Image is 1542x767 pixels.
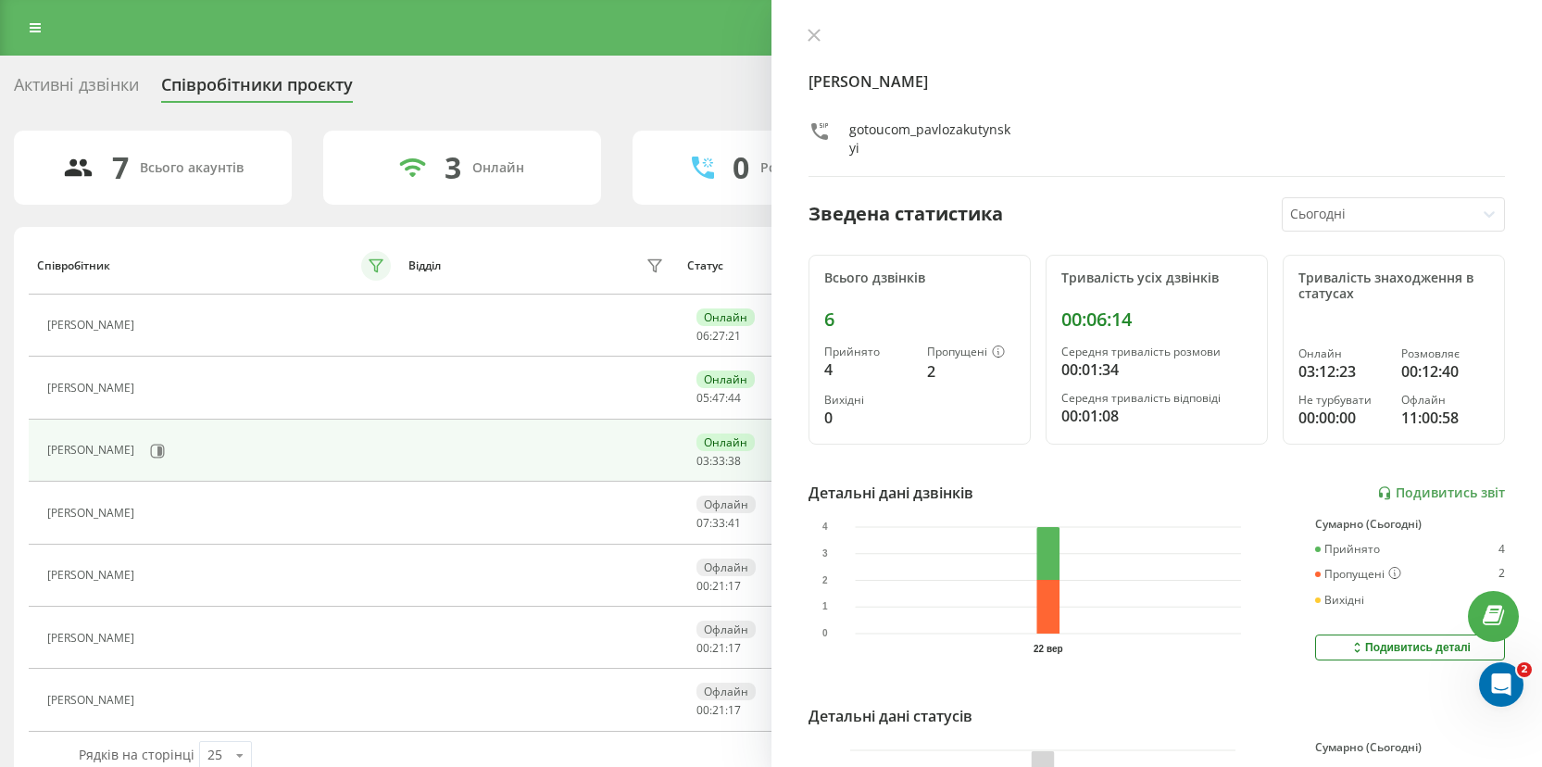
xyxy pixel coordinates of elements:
[728,578,741,594] span: 17
[1315,741,1505,754] div: Сумарно (Сьогодні)
[712,328,725,344] span: 27
[47,444,139,457] div: [PERSON_NAME]
[824,407,912,429] div: 0
[1034,644,1063,654] text: 22 вер
[696,390,709,406] span: 05
[696,496,756,513] div: Офлайн
[728,453,741,469] span: 38
[1401,360,1489,383] div: 00:12:40
[822,522,828,533] text: 4
[1061,270,1252,286] div: Тривалість усіх дзвінків
[696,328,709,344] span: 06
[712,515,725,531] span: 33
[207,746,222,764] div: 25
[733,150,749,185] div: 0
[696,683,756,700] div: Офлайн
[696,392,741,405] div: : :
[824,394,912,407] div: Вихідні
[696,434,755,451] div: Онлайн
[824,308,1015,331] div: 6
[445,150,461,185] div: 3
[140,160,244,176] div: Всього акаунтів
[696,559,756,576] div: Офлайн
[696,704,741,717] div: : :
[1315,594,1364,607] div: Вихідні
[696,621,756,638] div: Офлайн
[824,270,1015,286] div: Всього дзвінків
[760,160,850,176] div: Розмовляють
[696,580,741,593] div: : :
[728,515,741,531] span: 41
[712,390,725,406] span: 47
[1298,394,1386,407] div: Не турбувати
[37,259,110,272] div: Співробітник
[1315,567,1401,582] div: Пропущені
[1401,407,1489,429] div: 11:00:58
[696,517,741,530] div: : :
[1298,407,1386,429] div: 00:00:00
[1517,662,1532,677] span: 2
[809,70,1506,93] h4: [PERSON_NAME]
[1315,635,1505,660] button: Подивитись деталі
[1377,485,1505,501] a: Подивитись звіт
[1061,358,1252,381] div: 00:01:34
[472,160,524,176] div: Онлайн
[696,515,709,531] span: 07
[809,482,973,504] div: Детальні дані дзвінків
[927,360,1015,383] div: 2
[696,702,709,718] span: 00
[1298,347,1386,360] div: Онлайн
[1298,270,1489,302] div: Тривалість знаходження в статусах
[47,319,139,332] div: [PERSON_NAME]
[1401,347,1489,360] div: Розмовляє
[849,120,1016,157] div: gotoucom_pavlozakutynskyi
[47,507,139,520] div: [PERSON_NAME]
[696,578,709,594] span: 00
[1061,405,1252,427] div: 00:01:08
[687,259,723,272] div: Статус
[47,569,139,582] div: [PERSON_NAME]
[47,694,139,707] div: [PERSON_NAME]
[822,602,828,612] text: 1
[809,705,972,727] div: Детальні дані статусів
[1349,640,1471,655] div: Подивитись деталі
[927,346,1015,360] div: Пропущені
[1061,392,1252,405] div: Середня тривалість відповіді
[1315,543,1380,556] div: Прийнято
[728,702,741,718] span: 17
[824,358,912,381] div: 4
[696,455,741,468] div: : :
[1315,518,1505,531] div: Сумарно (Сьогодні)
[14,75,139,104] div: Активні дзвінки
[696,453,709,469] span: 03
[822,548,828,559] text: 3
[47,382,139,395] div: [PERSON_NAME]
[47,632,139,645] div: [PERSON_NAME]
[1401,394,1489,407] div: Офлайн
[712,453,725,469] span: 33
[696,330,741,343] div: : :
[824,346,912,358] div: Прийнято
[1498,567,1505,582] div: 2
[728,390,741,406] span: 44
[712,578,725,594] span: 21
[712,640,725,656] span: 21
[696,371,755,388] div: Онлайн
[79,746,194,763] span: Рядків на сторінці
[712,702,725,718] span: 21
[408,259,441,272] div: Відділ
[112,150,129,185] div: 7
[809,200,1003,228] div: Зведена статистика
[696,308,755,326] div: Онлайн
[822,575,828,585] text: 2
[696,640,709,656] span: 00
[1061,308,1252,331] div: 00:06:14
[161,75,353,104] div: Співробітники проєкту
[728,640,741,656] span: 17
[1479,662,1523,707] iframe: Intercom live chat
[728,328,741,344] span: 21
[1061,346,1252,358] div: Середня тривалість розмови
[696,642,741,655] div: : :
[822,629,828,639] text: 0
[1298,360,1386,383] div: 03:12:23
